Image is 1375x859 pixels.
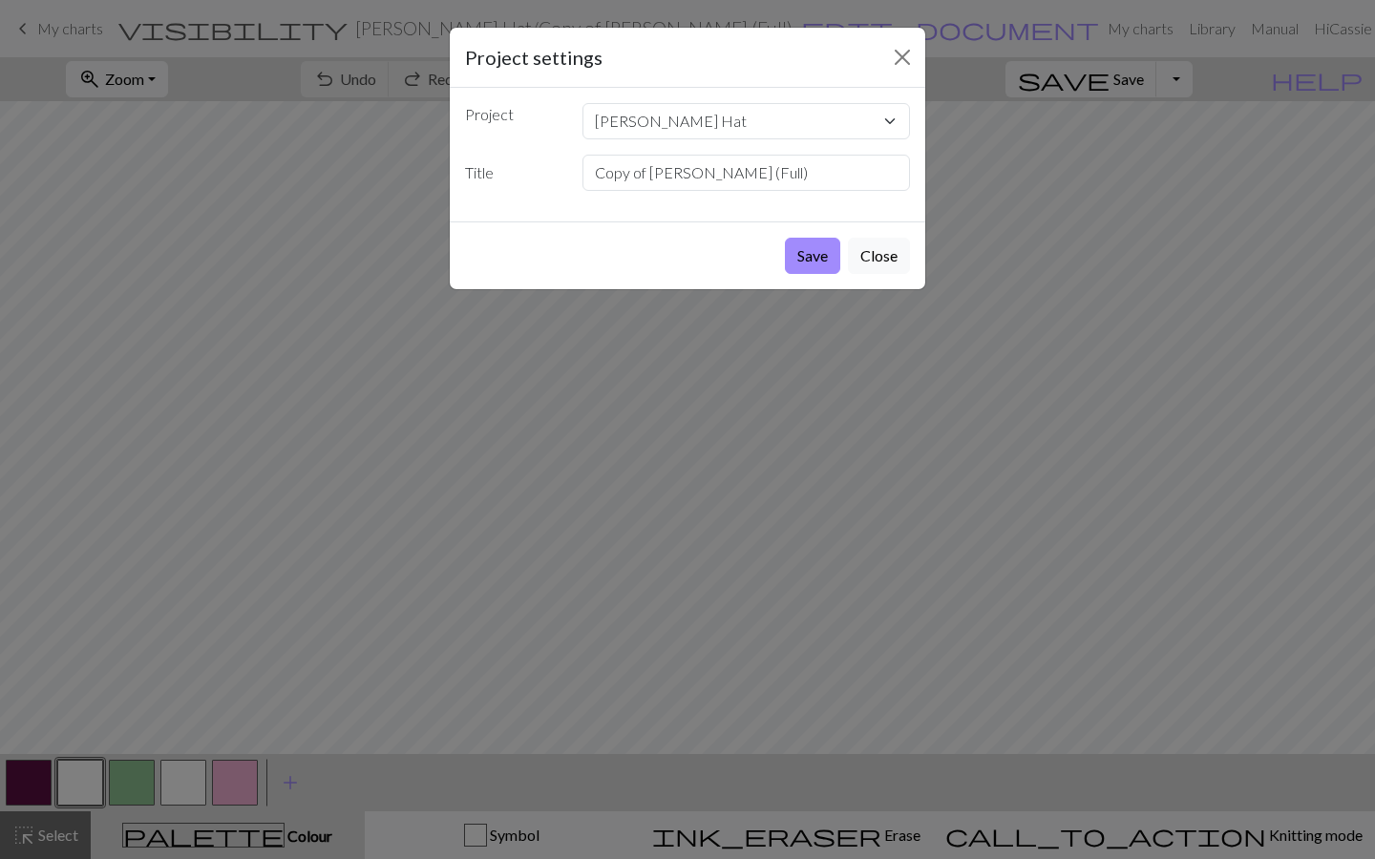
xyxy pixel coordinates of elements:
[454,155,571,191] label: Title
[848,238,910,274] button: Close
[465,43,603,72] h5: Project settings
[785,238,840,274] button: Save
[887,42,918,73] button: Close
[454,103,571,132] label: Project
